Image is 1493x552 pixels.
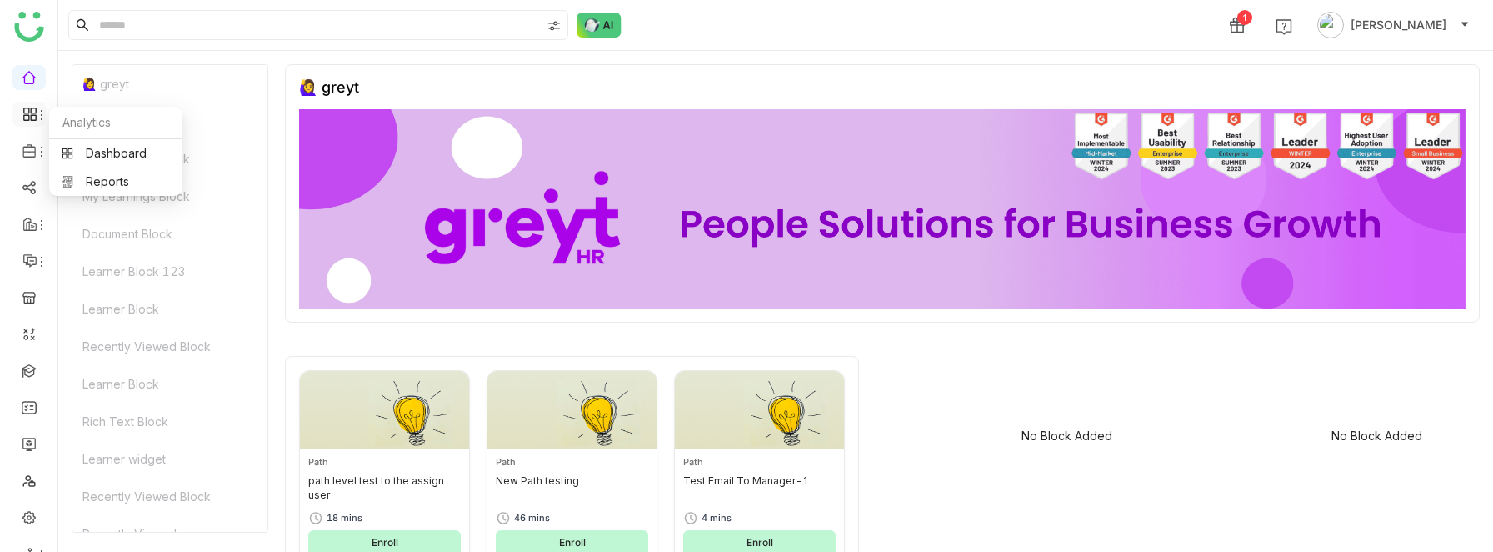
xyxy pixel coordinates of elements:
span: [PERSON_NAME] [1351,16,1446,34]
img: Thumbnail [300,371,469,449]
img: search-type.svg [547,19,561,33]
a: Reports [62,176,170,188]
div: Learner Block [72,365,267,403]
div: Recently Viewed Block [72,478,267,515]
div: Path [683,455,836,469]
div: 4 mins [702,511,732,525]
img: ask-buddy-normal.svg [577,13,622,38]
div: path level test to the assign user [308,474,461,501]
div: Learner widget [72,440,267,478]
img: timer.svg [683,510,698,525]
div: My Learnings Block [72,178,267,215]
div: Rich Text Block [72,403,267,440]
div: Path [308,455,461,469]
div: 🙋‍♀️ greyt [72,65,267,103]
img: Thumbnail [487,371,657,449]
img: timer.svg [308,510,323,525]
div: No Block Added [1021,429,1112,443]
span: Enroll [559,535,586,551]
div: 🙋‍♀️ greyt [299,78,359,96]
a: Dashboard [62,148,170,159]
span: Enroll [372,535,398,551]
img: avatar [1317,12,1344,38]
div: 18 mins [327,511,362,525]
div: 46 mins [514,511,550,525]
div: Analytics [49,107,182,139]
div: New Path testing [496,474,648,501]
img: help.svg [1276,18,1292,35]
div: No Block Added [1331,429,1422,443]
div: Learner Block 123 [72,253,267,290]
img: logo [14,12,44,42]
img: timer.svg [496,510,511,525]
span: Enroll [746,535,773,551]
img: 68ca8a786afc163911e2cfd3 [299,109,1466,309]
div: Learner Block [72,290,267,328]
div: Document Block [72,215,267,253]
div: Recently Viewed Block [72,328,267,365]
div: Path [496,455,648,469]
div: Test Email To Manager-1 [683,474,836,501]
img: Thumbnail [675,371,844,449]
button: [PERSON_NAME] [1314,12,1473,38]
div: 1 [1237,10,1252,25]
